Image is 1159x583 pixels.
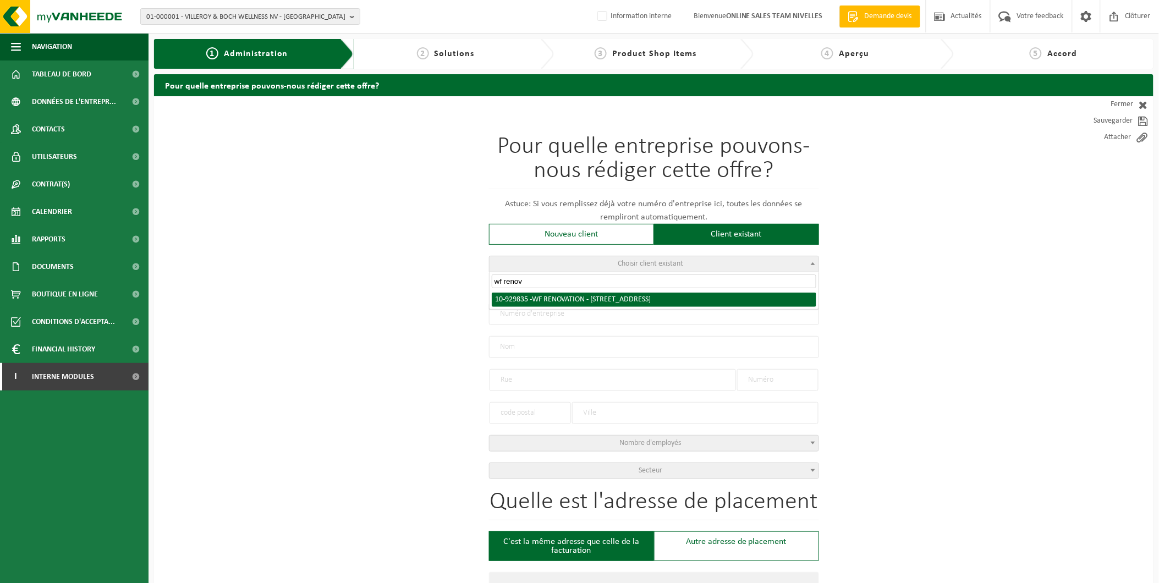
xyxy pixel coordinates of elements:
a: 4Aperçu [759,47,931,61]
span: Contacts [32,116,65,143]
li: 10-929835 - ATION - [STREET_ADDRESS] [492,293,816,307]
a: Fermer [1054,96,1153,113]
span: Financial History [32,335,95,363]
span: Aperçu [839,50,869,58]
input: Nom [489,336,819,358]
a: 1Administration [162,47,332,61]
input: Numéro [737,369,819,391]
span: Demande devis [862,11,915,22]
span: Conditions d'accepta... [32,308,115,335]
span: RE [543,295,565,304]
div: C'est la même adresse que celle de la facturation [489,531,654,561]
input: Rue [490,369,736,391]
span: 3 [595,47,607,59]
span: 2 [417,47,429,59]
span: Interne modules [32,363,94,391]
span: Accord [1047,50,1077,58]
label: Information interne [595,8,672,25]
input: Ville [572,402,819,424]
span: 1 [206,47,218,59]
h1: Pour quelle entreprise pouvons-nous rédiger cette offre? [489,135,819,189]
div: Nouveau client [489,224,654,245]
span: I [11,363,21,391]
span: Solutions [435,50,475,58]
span: Navigation [32,33,72,61]
span: Secteur [639,466,662,475]
a: 5Accord [959,47,1148,61]
span: NOV [552,295,565,304]
span: Contrat(s) [32,170,70,198]
span: Rapports [32,226,65,253]
span: Calendrier [32,198,72,226]
span: 5 [1030,47,1042,59]
div: Autre adresse de placement [654,531,819,561]
span: Utilisateurs [32,143,77,170]
a: Sauvegarder [1054,113,1153,129]
span: WF [532,295,542,304]
span: Administration [224,50,288,58]
h1: Quelle est l'adresse de placement [489,490,819,520]
input: Numéro d'entreprise [489,303,819,325]
div: Client existant [654,224,819,245]
span: Données de l'entrepr... [32,88,116,116]
span: 4 [821,47,833,59]
span: Tableau de bord [32,61,91,88]
button: 01-000001 - VILLEROY & BOCH WELLNESS NV - [GEOGRAPHIC_DATA] [140,8,360,25]
span: Choisir client existant [618,260,683,268]
a: Demande devis [839,5,920,28]
span: Product Shop Items [612,50,696,58]
a: 3Product Shop Items [559,47,732,61]
a: 2Solutions [359,47,531,61]
span: 01-000001 - VILLEROY & BOCH WELLNESS NV - [GEOGRAPHIC_DATA] [146,9,345,25]
span: Nombre d'employés [620,439,682,447]
span: Boutique en ligne [32,280,98,308]
a: Attacher [1054,129,1153,146]
h2: Pour quelle entreprise pouvons-nous rédiger cette offre? [154,74,1153,96]
input: code postal [490,402,571,424]
strong: ONLINE SALES TEAM NIVELLES [726,12,823,20]
span: Documents [32,253,74,280]
p: Astuce: Si vous remplissez déjà votre numéro d'entreprise ici, toutes les données se rempliront a... [489,197,819,224]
